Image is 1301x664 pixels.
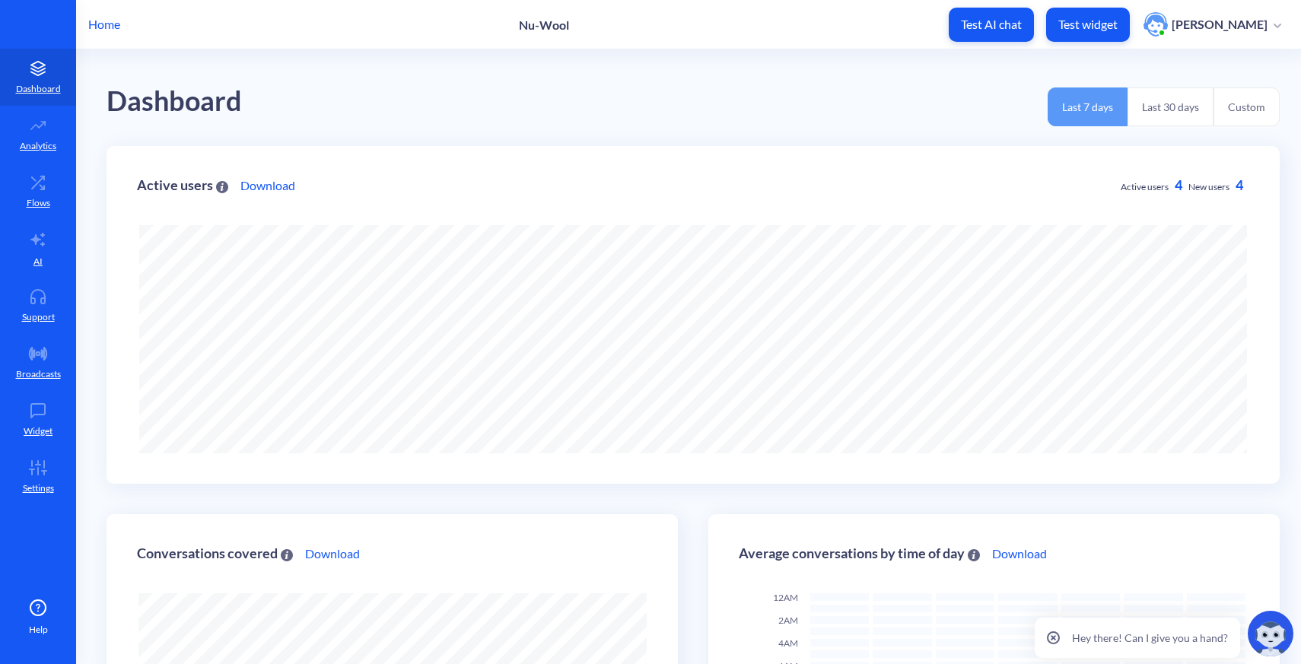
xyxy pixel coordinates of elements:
p: Settings [23,481,54,495]
div: Active users [137,178,228,192]
p: Analytics [20,139,56,153]
p: [PERSON_NAME] [1172,16,1268,33]
img: copilot-icon.svg [1248,611,1293,656]
a: Download [305,545,360,563]
a: Download [992,545,1047,563]
span: 12AM [773,592,798,603]
a: Download [240,176,295,195]
p: Support [22,310,55,324]
span: New users [1188,181,1229,192]
div: Conversations covered [137,546,293,561]
button: Last 30 days [1128,87,1214,126]
span: 4 [1175,176,1182,193]
p: Test widget [1058,17,1118,32]
p: Widget [24,424,52,438]
p: AI [33,255,43,268]
p: Broadcasts [16,367,61,381]
p: Flows [27,196,50,210]
button: Test widget [1046,8,1130,42]
span: 4AM [778,637,798,649]
div: Dashboard [107,80,242,123]
button: Test AI chat [949,8,1034,42]
p: Test AI chat [961,17,1022,32]
button: user photo[PERSON_NAME] [1136,11,1289,38]
span: Active users [1121,181,1169,192]
p: Nu-Wool [519,17,569,32]
div: Average conversations by time of day [739,546,980,561]
span: Help [29,623,48,637]
img: user photo [1144,12,1168,37]
button: Last 7 days [1048,87,1128,126]
p: Dashboard [16,82,61,96]
button: Custom [1214,87,1280,126]
p: Home [88,15,120,33]
p: Hey there! Can I give you a hand? [1072,630,1228,646]
span: 2AM [778,615,798,626]
span: 4 [1236,176,1243,193]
